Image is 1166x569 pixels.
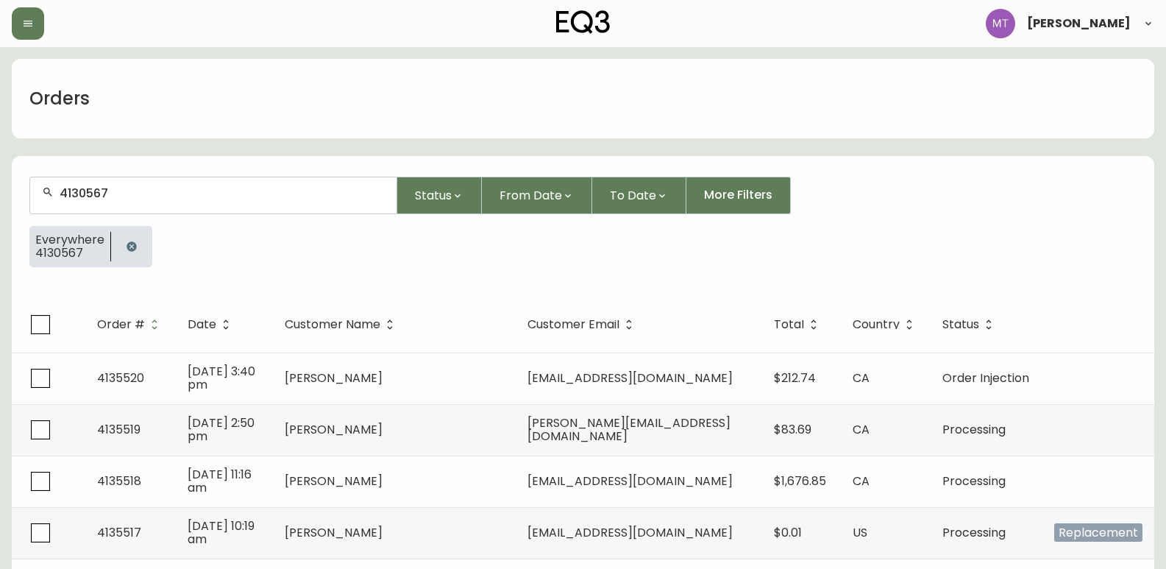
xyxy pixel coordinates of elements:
span: Date [188,318,235,331]
span: Processing [942,473,1006,490]
span: [DATE] 10:19 am [188,517,255,548]
button: More Filters [686,177,791,214]
span: Status [942,320,979,329]
span: Date [188,320,216,329]
span: 4135519 [97,421,141,438]
input: Search [60,186,385,200]
span: More Filters [704,187,772,203]
span: From Date [500,186,562,205]
span: Replacement [1054,523,1142,542]
button: To Date [592,177,686,214]
button: From Date [482,177,592,214]
span: US [853,524,867,541]
span: [DATE] 2:50 pm [188,414,255,445]
span: Customer Email [527,318,639,331]
span: $0.01 [774,524,802,541]
span: [PERSON_NAME] [285,524,383,541]
span: 4135520 [97,370,144,386]
span: [PERSON_NAME] [285,421,383,438]
span: Country [853,318,919,331]
button: Status [397,177,482,214]
span: Customer Name [285,320,380,329]
span: Total [774,318,823,331]
span: Customer Email [527,320,619,329]
span: To Date [610,186,656,205]
span: Order # [97,320,145,329]
h1: Orders [29,86,90,111]
span: [DATE] 11:16 am [188,466,252,496]
span: Country [853,320,900,329]
span: CA [853,421,870,438]
span: [PERSON_NAME][EMAIL_ADDRESS][DOMAIN_NAME] [527,414,730,445]
span: CA [853,370,870,386]
span: Everywhere [35,233,104,247]
span: [PERSON_NAME] [285,473,383,490]
span: Status [415,186,452,205]
span: $212.74 [774,370,816,386]
span: $1,676.85 [774,473,826,490]
span: 4135518 [97,473,141,490]
span: Customer Name [285,318,399,331]
span: Processing [942,524,1006,541]
span: [DATE] 3:40 pm [188,363,255,393]
span: Order Injection [942,370,1029,386]
span: 4130567 [35,247,104,260]
span: [PERSON_NAME] [1027,18,1131,29]
span: [EMAIL_ADDRESS][DOMAIN_NAME] [527,473,733,490]
span: Total [774,320,804,329]
img: logo [556,10,611,34]
span: CA [853,473,870,490]
img: 397d82b7ede99da91c28605cdd79fceb [986,9,1015,38]
span: [EMAIL_ADDRESS][DOMAIN_NAME] [527,524,733,541]
span: $83.69 [774,421,811,438]
span: Processing [942,421,1006,438]
span: Status [942,318,998,331]
span: [EMAIL_ADDRESS][DOMAIN_NAME] [527,370,733,386]
span: Order # [97,318,164,331]
span: [PERSON_NAME] [285,370,383,386]
span: 4135517 [97,524,141,541]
